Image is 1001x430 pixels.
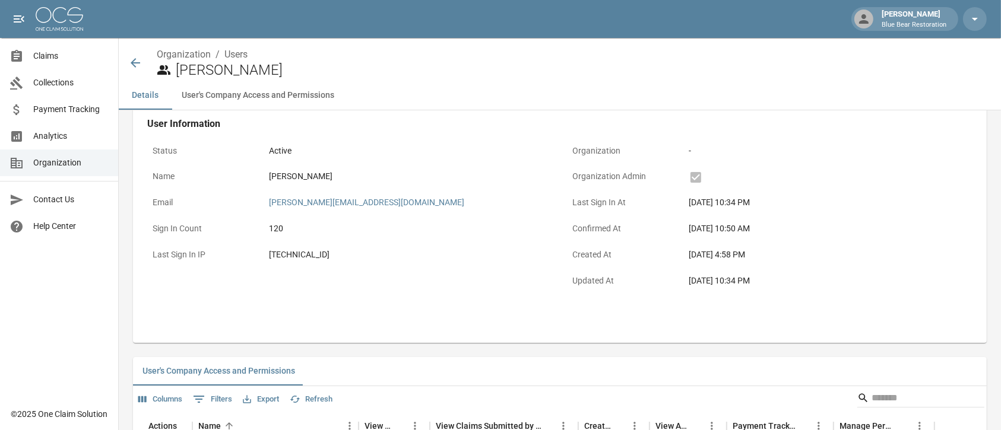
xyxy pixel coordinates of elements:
[269,170,332,183] div: [PERSON_NAME]
[147,217,254,240] p: Sign In Count
[567,139,674,163] p: Organization
[269,249,547,261] div: [TECHNICAL_ID]
[689,145,967,157] div: -
[567,191,674,214] p: Last Sign In At
[147,139,254,163] p: Status
[269,222,547,235] div: 120
[147,165,254,188] p: Name
[119,81,172,110] button: Details
[133,357,987,386] div: related-list tabs
[269,198,464,207] a: [PERSON_NAME][EMAIL_ADDRESS][DOMAIN_NAME]
[119,81,1001,110] div: anchor tabs
[36,7,83,31] img: ocs-logo-white-transparent.png
[135,390,185,409] button: Select columns
[567,243,674,266] p: Created At
[33,103,109,116] span: Payment Tracking
[287,390,335,409] button: Refresh
[567,217,674,240] p: Confirmed At
[689,275,967,287] div: [DATE] 10:34 PM
[689,196,967,209] div: [DATE] 10:34 PM
[157,49,211,60] a: Organization
[877,8,951,30] div: [PERSON_NAME]
[33,193,109,206] span: Contact Us
[689,249,967,261] div: [DATE] 4:58 PM
[172,81,344,110] button: User's Company Access and Permissions
[216,47,220,62] li: /
[224,49,248,60] a: Users
[33,130,109,142] span: Analytics
[147,118,973,130] h4: User Information
[33,220,109,232] span: Help Center
[240,390,282,409] button: Export
[190,390,235,409] button: Show filters
[689,222,967,235] div: [DATE] 10:50 AM
[7,7,31,31] button: open drawer
[33,77,109,89] span: Collections
[157,47,977,62] nav: breadcrumb
[567,165,674,188] p: Organization Admin
[133,357,305,386] button: User's Company Access and Permissions
[11,408,107,420] div: © 2025 One Claim Solution
[567,269,674,292] p: Updated At
[882,20,946,30] p: Blue Bear Restoration
[176,62,977,79] h2: [PERSON_NAME]
[147,191,254,214] p: Email
[269,145,547,157] div: Active
[33,50,109,62] span: Claims
[33,157,109,169] span: Organization
[857,388,984,410] div: Search
[147,243,254,266] p: Last Sign In IP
